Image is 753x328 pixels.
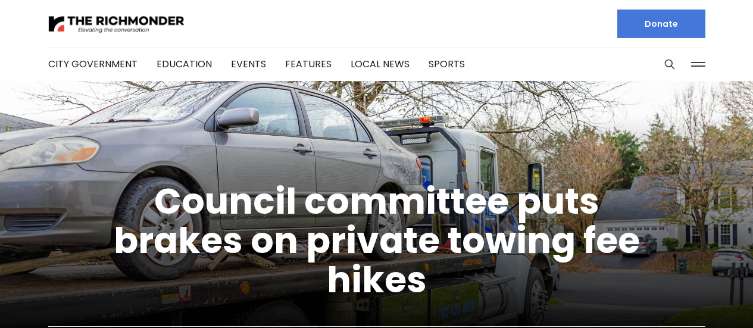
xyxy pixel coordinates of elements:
a: Council committee puts brakes on private towing fee hikes [114,176,640,305]
iframe: portal-trigger [652,270,753,328]
a: Sports [429,57,465,71]
a: Events [231,57,266,71]
a: Local News [351,57,410,71]
button: Search this site [661,55,679,73]
img: The Richmonder [48,14,185,35]
a: Education [157,57,212,71]
a: City Government [48,57,138,71]
a: Features [285,57,332,71]
a: Donate [617,10,705,38]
